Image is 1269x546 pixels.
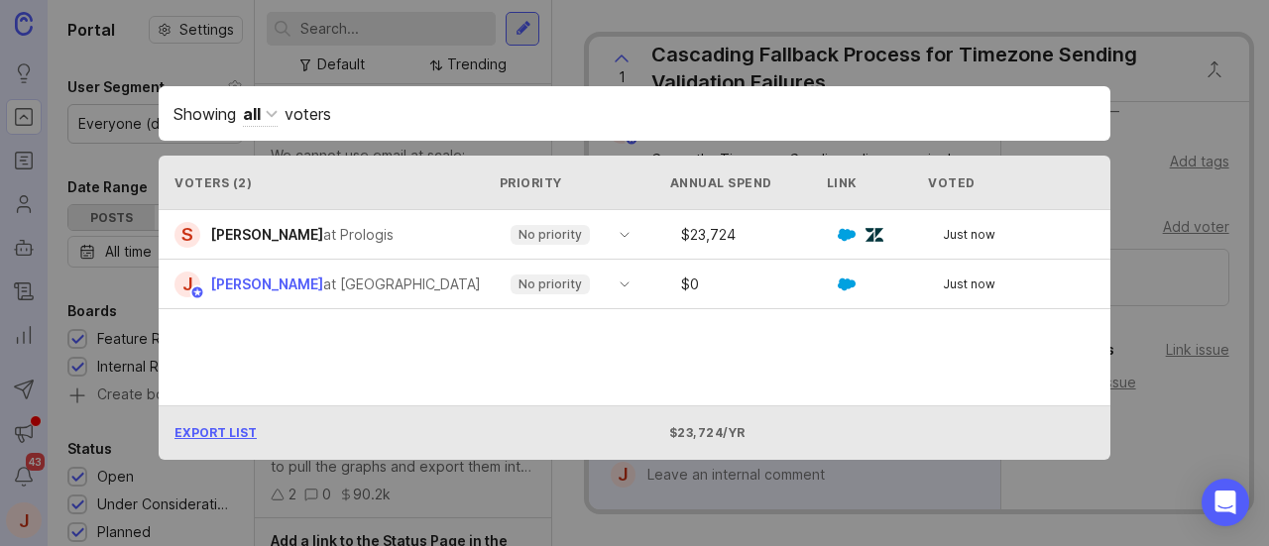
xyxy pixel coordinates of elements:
[243,102,261,126] div: all
[499,219,641,251] div: toggle menu
[519,276,582,292] p: No priority
[210,275,323,292] span: [PERSON_NAME]
[174,425,257,440] span: Export List
[609,227,640,243] svg: toggle icon
[838,226,856,244] img: GKxMRLiRsgdWqxrdBeWfGK5kaZ2alx1WifDSa2kSTsK6wyJURKhUuPoQRYzjholVGzT2A2owx2gHwZoyZHHCYJ8YNOAZj3DSg...
[174,222,200,248] div: S
[519,227,582,243] p: No priority
[670,174,819,191] div: Annual Spend
[500,174,631,191] div: Priority
[673,277,838,291] div: $ 0
[499,269,641,300] div: toggle menu
[174,174,480,191] div: Voters ( 2 )
[174,272,497,297] a: J[PERSON_NAME]at [GEOGRAPHIC_DATA]
[174,222,409,248] a: S[PERSON_NAME]at Prologis
[173,101,1096,126] div: Showing voters
[943,229,995,241] span: Just now
[673,228,838,242] div: $ 23,724
[323,224,394,246] div: at Prologis
[943,278,995,290] span: Just now
[323,273,481,295] div: at [GEOGRAPHIC_DATA]
[865,226,883,244] img: UniZRqrCPz6BHUWevMzgDJ1FW4xaGg2egd7Chm8uY0Al1hkDyjqDa8Lkk0kDEdqKkBok+T4wfoD0P0o6UMciQ8AAAAASUVORK...
[838,275,856,293] img: GKxMRLiRsgdWqxrdBeWfGK5kaZ2alx1WifDSa2kSTsK6wyJURKhUuPoQRYzjholVGzT2A2owx2gHwZoyZHHCYJ8YNOAZj3DSg...
[210,226,323,243] span: [PERSON_NAME]
[174,272,200,297] div: J
[190,285,205,300] img: member badge
[1202,479,1249,526] div: Open Intercom Messenger
[827,174,858,191] div: Link
[609,276,640,292] svg: toggle icon
[670,424,819,441] div: $23,724/yr
[928,174,1126,191] div: Voted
